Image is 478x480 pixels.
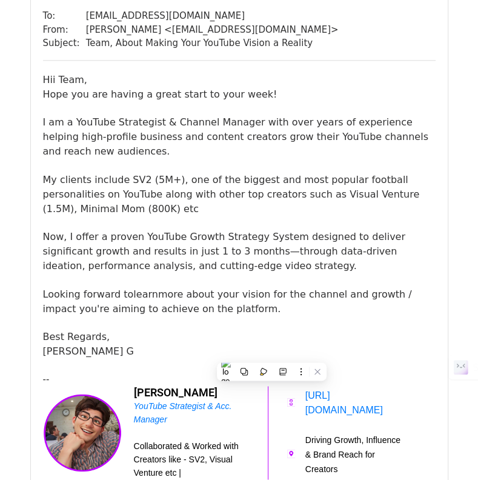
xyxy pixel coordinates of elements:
[287,450,295,458] img: address
[43,374,50,385] span: --
[43,231,405,272] span: Now, I offer a proven YouTube Growth Strategy System designed to deliver significant growth and r...
[86,9,339,23] td: [EMAIL_ADDRESS][DOMAIN_NAME]
[43,9,86,23] td: To:
[305,435,400,474] span: Driving Growth, Influence & Brand Reach for Creators
[43,116,428,157] span: I am a YouTube Strategist & Channel Manager with over years of experience helping high-profile bu...
[287,398,295,406] img: website
[134,401,232,424] a: YouTube Strategist & Acc. Manager
[43,88,277,100] span: Hope you are having a great start to your week!
[305,390,383,415] a: [URL][DOMAIN_NAME]
[417,422,478,480] iframe: Chat Widget
[43,393,122,472] img: Blue-and-White-Vibrant-Geometric-Director-LinkedIn-Profile-Picture-3.png
[43,345,134,357] span: [PERSON_NAME] G
[43,23,86,37] td: From:
[43,288,412,315] span: Looking forward to more about your vision for the channel and growth / impact you're aiming to ac...
[43,174,420,215] span: My clients include SV2 (5M+), one of the biggest and most popular football personalities on YouTu...
[86,23,339,37] td: [PERSON_NAME] < [EMAIL_ADDRESS][DOMAIN_NAME] >
[134,386,250,399] h2: [PERSON_NAME]
[86,36,339,50] td: Team, About Making Your YouTube Vision a Reality
[43,331,110,342] span: Best Regards,
[43,74,87,85] span: Hii Team,
[134,439,250,479] div: Collaborated & Worked with Creators like - SV2, Visual Venture etc |
[133,288,158,300] span: learn
[43,36,86,50] td: Subject:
